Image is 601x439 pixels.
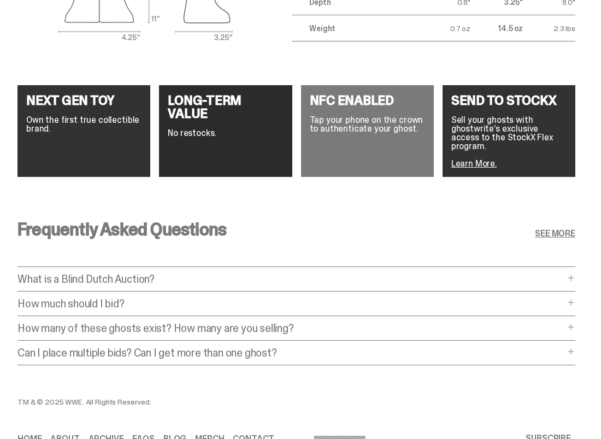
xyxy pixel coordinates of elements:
div: TM & © 2025 WWE. All Rights Reserved. [17,398,455,406]
h4: SEND TO STOCKX [451,94,567,107]
a: SEE MORE [535,229,575,238]
p: Own the first true collectible brand. [26,116,142,133]
p: No restocks. [168,129,283,138]
td: 14.5 oz [470,15,523,41]
h3: Frequently Asked Questions [17,221,226,238]
p: Tap your phone on the crown to authenticate your ghost. [310,116,425,133]
p: How much should I bid? [17,298,564,309]
p: What is a Blind Dutch Auction? [17,274,564,284]
a: Learn More. [451,158,497,169]
h4: NEXT GEN TOY [26,94,142,107]
p: Can I place multiple bids? Can I get more than one ghost? [17,347,564,358]
td: 0.7 oz [418,15,470,41]
td: 2.3 lbs [523,15,575,41]
p: How many of these ghosts exist? How many are you selling? [17,323,564,334]
p: Sell your ghosts with ghostwrite’s exclusive access to the StockX Flex program. [451,116,567,151]
h4: NFC ENABLED [310,94,425,107]
td: Weight [292,15,418,41]
h4: LONG-TERM VALUE [168,94,283,120]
